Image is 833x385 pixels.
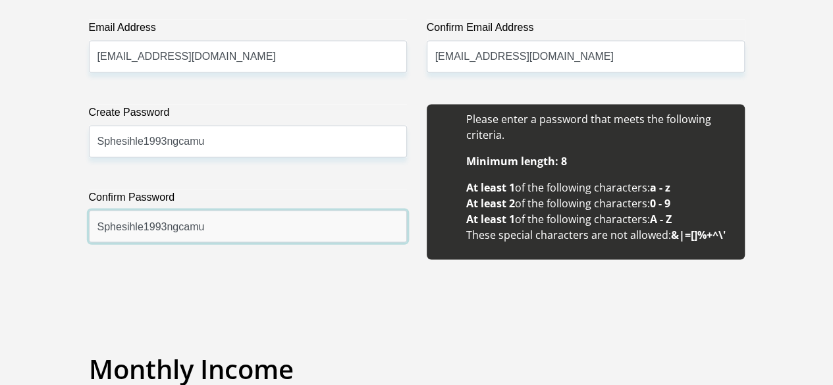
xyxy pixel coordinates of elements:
b: a - z [650,180,670,194]
input: Email Address [89,40,407,72]
input: Create Password [89,125,407,157]
label: Confirm Password [89,189,407,210]
b: Minimum length: 8 [466,153,567,168]
b: 0 - 9 [650,195,670,210]
b: A - Z [650,211,672,226]
input: Confirm Password [89,210,407,242]
label: Confirm Email Address [427,19,745,40]
b: At least 1 [466,211,515,226]
li: Please enter a password that meets the following criteria. [466,111,732,142]
label: Create Password [89,104,407,125]
b: &|=[]%+^\' [671,227,726,242]
input: Confirm Email Address [427,40,745,72]
li: of the following characters: [466,179,732,195]
li: of the following characters: [466,195,732,211]
label: Email Address [89,19,407,40]
b: At least 1 [466,180,515,194]
li: of the following characters: [466,211,732,226]
h2: Monthly Income [89,353,745,384]
b: At least 2 [466,195,515,210]
li: These special characters are not allowed: [466,226,732,242]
